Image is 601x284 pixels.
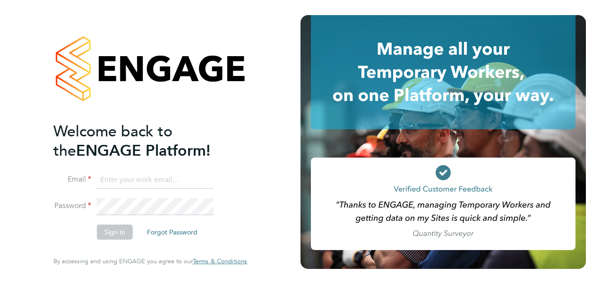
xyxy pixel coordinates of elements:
[53,175,91,184] label: Email
[53,257,247,265] span: By accessing and using ENGAGE you agree to our
[97,225,133,240] button: Sign In
[53,122,238,160] h2: ENGAGE Platform!
[139,225,205,240] button: Forgot Password
[193,258,247,265] a: Terms & Conditions
[53,201,91,211] label: Password
[53,122,172,160] span: Welcome back to the
[97,172,214,189] input: Enter your work email...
